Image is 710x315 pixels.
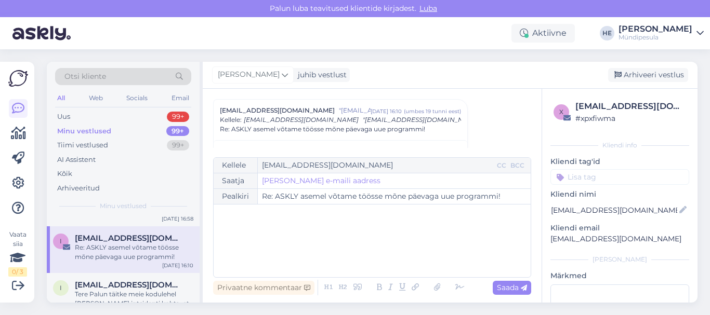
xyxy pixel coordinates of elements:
[294,70,347,80] div: juhib vestlust
[608,68,688,82] div: Arhiveeri vestlus
[258,158,495,173] input: Recepient...
[57,112,70,122] div: Uus
[550,169,689,185] input: Lisa tag
[162,215,193,223] div: [DATE] 16:58
[619,33,692,42] div: Mündipesula
[57,140,108,150] div: Tiimi vestlused
[220,106,335,115] span: [EMAIL_ADDRESS][DOMAIN_NAME]
[57,126,111,136] div: Minu vestlused
[214,158,258,173] div: Kellele
[60,237,62,245] span: i
[169,91,191,105] div: Email
[600,26,614,40] div: HE
[8,267,27,277] div: 0 / 3
[258,189,531,204] input: Write subject here...
[244,116,359,124] span: [EMAIL_ADDRESS][DOMAIN_NAME]
[550,189,689,200] p: Kliendi nimi
[220,125,425,134] span: Re: ASKLY asemel võtame töösse mõne päevaga uue programmi!
[363,116,482,124] span: "[EMAIL_ADDRESS][DOMAIN_NAME]"
[495,161,508,170] div: CC
[550,141,689,150] div: Kliendi info
[619,25,704,42] a: [PERSON_NAME]Mündipesula
[508,161,527,170] div: BCC
[404,107,461,115] div: ( umbes 19 tunni eest )
[371,107,402,115] div: [DATE] 16:10
[100,201,147,211] span: Minu vestlused
[57,183,100,194] div: Arhiveeritud
[75,290,193,308] div: Tere Palun täitke meie kodulehel [PERSON_NAME] intsidenti kohta, et saaksime Teile raha tagastada...
[55,91,67,105] div: All
[550,255,689,264] div: [PERSON_NAME]
[497,283,527,292] span: Saada
[167,140,189,150] div: 99+
[262,175,380,186] a: [PERSON_NAME] e-maili aadress
[75,234,183,243] span: info@myndipesula.eu
[551,204,677,216] input: Lisa nimi
[575,100,686,113] div: [EMAIL_ADDRESS][DOMAIN_NAME]
[214,189,258,204] div: Pealkiri
[619,25,692,33] div: [PERSON_NAME]
[166,126,189,136] div: 99+
[550,234,689,244] p: [EMAIL_ADDRESS][DOMAIN_NAME]
[213,281,314,295] div: Privaatne kommentaar
[75,243,193,262] div: Re: ASKLY asemel võtame töösse mõne päevaga uue programmi!
[550,156,689,167] p: Kliendi tag'id
[416,4,440,13] span: Luba
[8,230,27,277] div: Vaata siia
[550,223,689,234] p: Kliendi email
[57,169,72,179] div: Kõik
[575,113,686,124] div: # xpxfiwma
[8,70,28,87] img: Askly Logo
[339,106,371,115] span: "[EMAIL_ADDRESS][DOMAIN_NAME]"
[64,71,106,82] span: Otsi kliente
[162,262,193,269] div: [DATE] 16:10
[550,270,689,281] p: Märkmed
[87,91,105,105] div: Web
[218,69,280,80] span: [PERSON_NAME]
[511,24,575,43] div: Aktiivne
[220,116,242,124] span: Kellele :
[60,284,62,292] span: i
[214,173,258,188] div: Saatja
[167,112,189,122] div: 99+
[559,108,563,116] span: x
[124,91,150,105] div: Socials
[57,155,96,165] div: AI Assistent
[75,280,183,290] span: imrekr@gmail.com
